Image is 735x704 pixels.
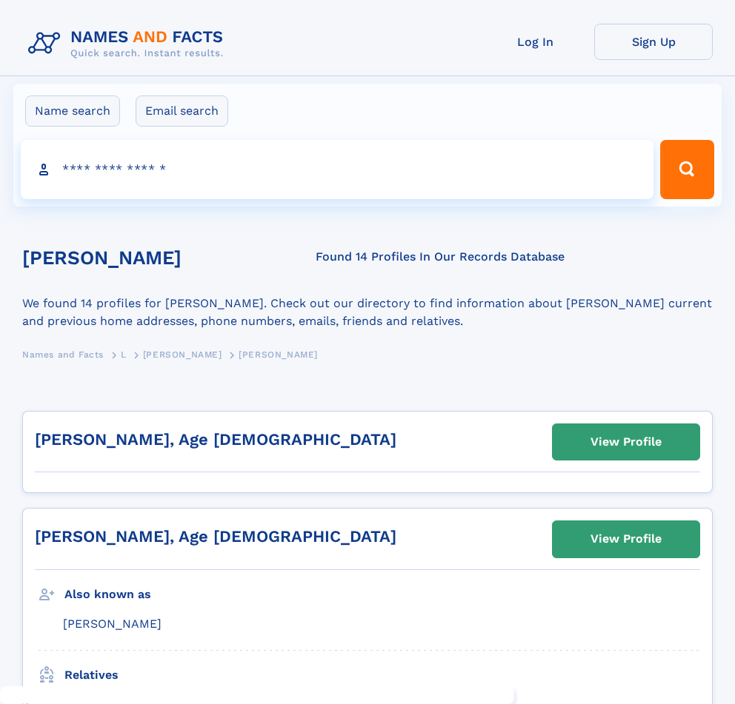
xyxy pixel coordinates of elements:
span: [PERSON_NAME] [63,617,162,631]
a: [PERSON_NAME], Age [DEMOGRAPHIC_DATA] [35,527,396,546]
div: View Profile [591,522,662,556]
a: View Profile [553,424,699,460]
img: Logo Names and Facts [22,24,236,64]
label: Name search [25,95,120,127]
a: Names and Facts [22,345,104,363]
label: Email search [136,95,228,127]
a: [PERSON_NAME], Age [DEMOGRAPHIC_DATA] [35,430,396,449]
div: Found 14 Profiles In Our Records Database [316,249,699,267]
a: Sign Up [594,24,713,60]
div: View Profile [591,425,662,459]
a: [PERSON_NAME] [143,345,222,363]
button: Search Button [660,140,714,199]
span: [PERSON_NAME] [239,349,318,360]
span: L [121,349,127,360]
a: L [121,345,127,363]
input: search input [21,140,653,199]
h3: Relatives [64,663,162,688]
span: [PERSON_NAME] [143,349,222,360]
a: View Profile [553,521,699,557]
a: Log In [476,24,594,60]
h3: Also known as [64,582,162,607]
h1: [PERSON_NAME] [22,249,316,267]
div: We found 14 profiles for [PERSON_NAME]. Check out our directory to find information about [PERSON... [22,277,713,330]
